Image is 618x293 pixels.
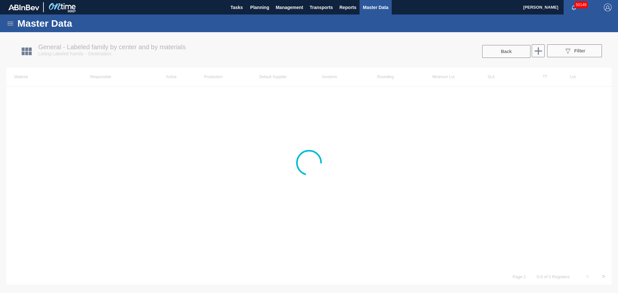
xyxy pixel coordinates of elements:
span: Reports [339,4,356,11]
span: Master Data [363,4,388,11]
button: Notifications [564,3,584,12]
span: Transports [310,4,333,11]
span: Planning [250,4,269,11]
span: Management [276,4,303,11]
span: Tasks [229,4,244,11]
span: 50149 [575,1,588,8]
h1: Master Data [17,20,132,27]
img: Logout [604,4,612,11]
img: TNhmsLtSVTkK8tSr43FrP2fwEKptu5GPRR3wAAAABJRU5ErkJggg== [8,5,39,10]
